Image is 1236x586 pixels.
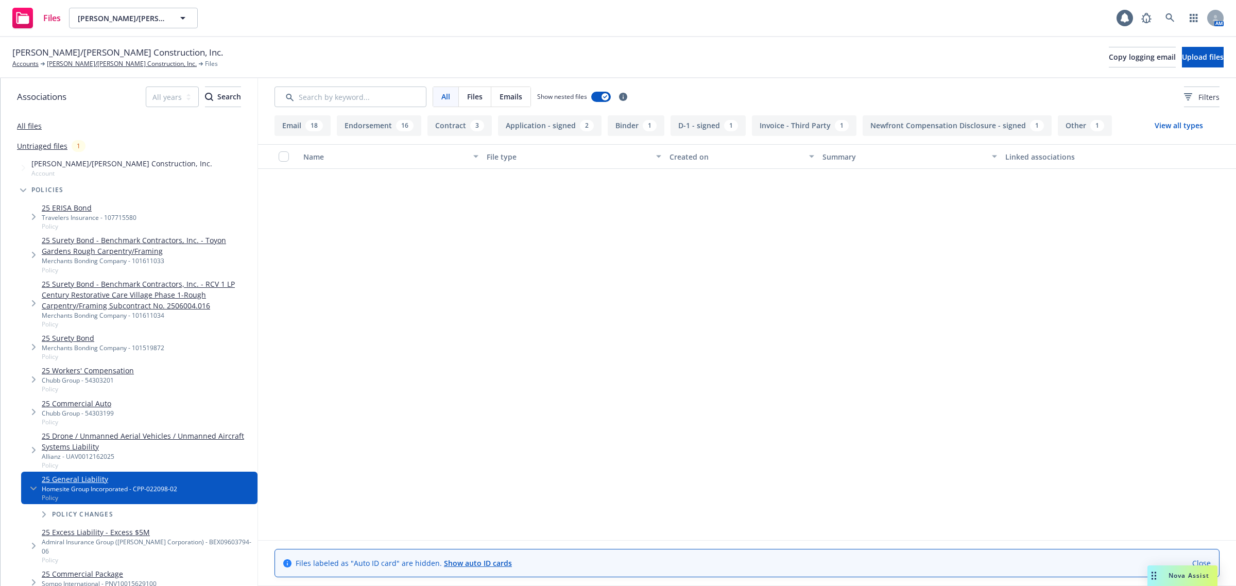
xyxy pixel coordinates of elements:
span: [PERSON_NAME]/[PERSON_NAME] Construction, Inc. [12,46,223,59]
a: 25 Surety Bond [42,333,164,343]
span: Policy [42,266,253,274]
div: 1 [1090,120,1104,131]
span: Files [205,59,218,68]
button: Application - signed [498,115,602,136]
a: Switch app [1183,8,1204,28]
button: Contract [427,115,492,136]
div: Linked associations [1005,151,1180,162]
button: Nova Assist [1147,565,1217,586]
a: 25 ERISA Bond [42,202,136,213]
span: Policy [42,222,136,231]
span: Policy [42,461,253,470]
a: Close [1192,558,1211,568]
span: Emails [500,91,522,102]
span: Files labeled as "Auto ID card" are hidden. [296,558,512,568]
a: 25 Surety Bond - Benchmark Contractors, Inc. - RCV 1 LP Century Restorative Care Village Phase 1-... [42,279,253,311]
div: 1 [1030,120,1044,131]
a: Untriaged files [17,141,67,151]
a: [PERSON_NAME]/[PERSON_NAME] Construction, Inc. [47,59,197,68]
div: Allianz - UAV0012162025 [42,452,253,461]
span: Policy [42,352,164,361]
div: Created on [669,151,802,162]
div: Drag to move [1147,565,1160,586]
button: Name [299,144,483,169]
span: Policy [42,385,134,393]
div: 1 [835,120,849,131]
span: Associations [17,90,66,104]
div: Merchants Bonding Company - 101519872 [42,343,164,352]
span: [PERSON_NAME]/[PERSON_NAME] Construction, Inc. [78,13,167,24]
div: Admiral Insurance Group ([PERSON_NAME] Corporation) - BEX09603794-06 [42,538,253,555]
div: 2 [580,120,594,131]
div: 1 [72,140,85,152]
span: Filters [1198,92,1220,102]
input: Search by keyword... [274,87,426,107]
a: 25 Drone / Unmanned Aerial Vehicles / Unmanned Aircraft Systems Liability [42,430,253,452]
button: Newfront Compensation Disclosure - signed [863,115,1052,136]
a: Show auto ID cards [444,558,512,568]
div: Chubb Group - 54303199 [42,409,114,418]
a: Accounts [12,59,39,68]
span: Nova Assist [1169,571,1209,580]
div: Name [303,151,467,162]
a: 25 General Liability [42,474,177,485]
span: Policy [42,418,114,426]
span: [PERSON_NAME]/[PERSON_NAME] Construction, Inc. [31,158,212,169]
div: Travelers Insurance - 107715580 [42,213,136,222]
div: 3 [470,120,484,131]
button: D-1 - signed [671,115,746,136]
a: Files [8,4,65,32]
div: 1 [643,120,657,131]
button: Email [274,115,331,136]
div: 16 [396,120,414,131]
div: Summary [822,151,986,162]
a: 25 Workers' Compensation [42,365,134,376]
div: 1 [724,120,738,131]
div: Homesite Group Incorporated - CPP-022098-02 [42,485,177,493]
button: SearchSearch [205,87,241,107]
div: Merchants Bonding Company - 101611034 [42,311,253,320]
button: Created on [665,144,818,169]
span: Filters [1184,92,1220,102]
a: All files [17,121,42,131]
span: Policy [42,320,253,329]
span: Copy logging email [1109,52,1176,62]
button: Binder [608,115,664,136]
button: Upload files [1182,47,1224,67]
button: Linked associations [1001,144,1184,169]
span: Files [43,14,61,22]
span: Policy changes [52,511,113,518]
div: Chubb Group - 54303201 [42,376,134,385]
button: Invoice - Third Party [752,115,856,136]
span: All [441,91,450,102]
a: Search [1160,8,1180,28]
svg: Search [205,93,213,101]
button: File type [483,144,666,169]
span: Files [467,91,483,102]
div: Search [205,87,241,107]
a: 25 Commercial Auto [42,398,114,409]
button: Other [1058,115,1112,136]
span: Upload files [1182,52,1224,62]
span: Show nested files [537,92,587,101]
div: File type [487,151,650,162]
button: Endorsement [337,115,421,136]
button: Filters [1184,87,1220,107]
span: Account [31,169,212,178]
button: Summary [818,144,1002,169]
a: 25 Surety Bond - Benchmark Contractors, Inc. - Toyon Gardens Rough Carpentry/Framing [42,235,253,256]
a: 25 Excess Liability - Excess $5M [42,527,253,538]
input: Select all [279,151,289,162]
span: Policy [42,556,253,564]
button: [PERSON_NAME]/[PERSON_NAME] Construction, Inc. [69,8,198,28]
div: 18 [305,120,323,131]
a: Report a Bug [1136,8,1157,28]
button: Copy logging email [1109,47,1176,67]
a: 25 Commercial Package [42,568,157,579]
span: Policies [31,187,64,193]
div: Merchants Bonding Company - 101611033 [42,256,253,265]
button: View all types [1138,115,1220,136]
span: Policy [42,493,177,502]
